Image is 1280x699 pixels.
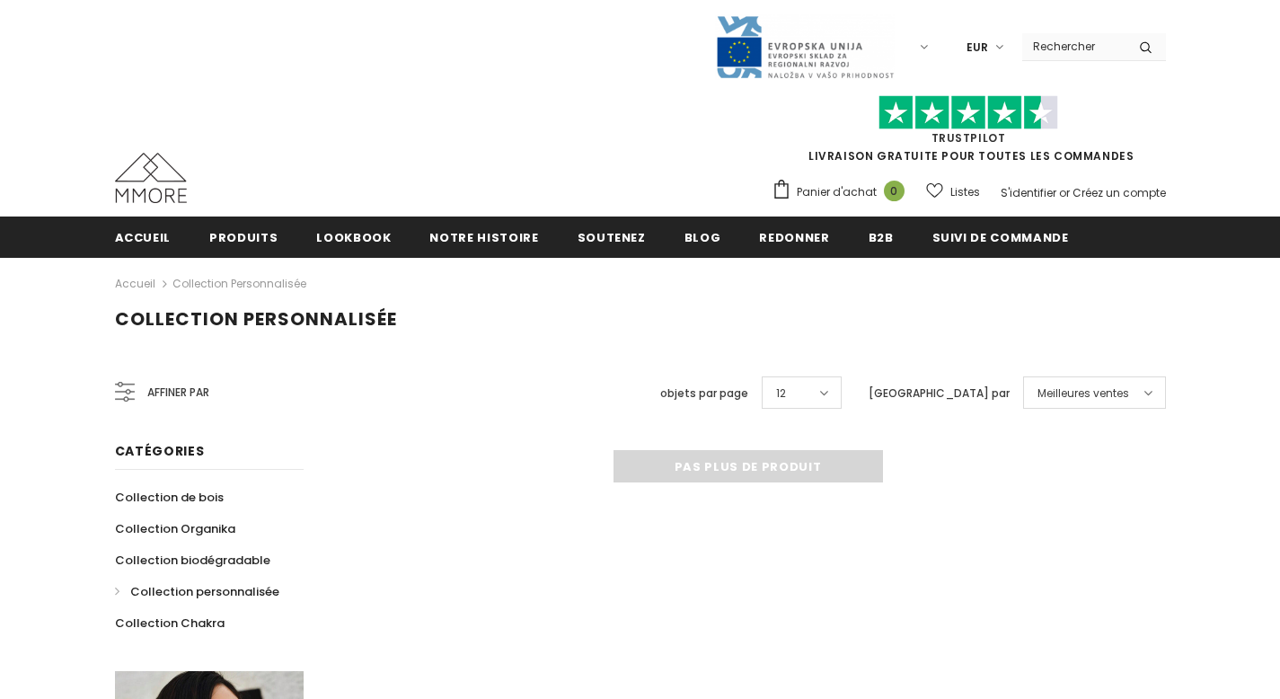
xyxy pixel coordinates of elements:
a: soutenez [578,217,646,257]
span: 12 [776,385,786,403]
img: Javni Razpis [715,14,895,80]
span: Notre histoire [429,229,538,246]
input: Search Site [1022,33,1126,59]
img: Faites confiance aux étoiles pilotes [878,95,1058,130]
label: [GEOGRAPHIC_DATA] par [869,385,1010,403]
span: B2B [869,229,894,246]
a: Lookbook [316,217,391,257]
span: Redonner [759,229,829,246]
a: Créez un compte [1073,185,1166,200]
span: Produits [209,229,278,246]
a: Javni Razpis [715,39,895,54]
a: TrustPilot [931,130,1006,146]
a: Listes [926,176,980,208]
span: Meilleures ventes [1037,385,1129,403]
span: Collection de bois [115,489,224,506]
a: Collection personnalisée [172,276,306,291]
span: or [1059,185,1070,200]
a: Suivi de commande [932,217,1069,257]
span: Affiner par [147,383,209,403]
a: Collection biodégradable [115,544,270,576]
span: Collection Organika [115,520,235,537]
img: Cas MMORE [115,153,187,203]
a: Redonner [759,217,829,257]
a: Blog [684,217,721,257]
a: Collection personnalisée [115,576,279,607]
span: Collection personnalisée [115,306,397,332]
span: Collection personnalisée [130,583,279,600]
a: Notre histoire [429,217,538,257]
span: Catégories [115,442,205,460]
label: objets par page [660,385,748,403]
a: Collection Organika [115,513,235,544]
a: Panier d'achat 0 [772,179,914,206]
a: Accueil [115,273,155,295]
a: Collection Chakra [115,607,225,639]
a: S'identifier [1001,185,1056,200]
span: LIVRAISON GRATUITE POUR TOUTES LES COMMANDES [772,103,1166,164]
span: soutenez [578,229,646,246]
span: 0 [884,181,905,201]
span: Panier d'achat [797,183,877,201]
span: Collection Chakra [115,615,225,632]
a: Accueil [115,217,172,257]
a: Produits [209,217,278,257]
a: B2B [869,217,894,257]
span: EUR [967,39,988,57]
span: Suivi de commande [932,229,1069,246]
span: Collection biodégradable [115,552,270,569]
a: Collection de bois [115,482,224,513]
span: Accueil [115,229,172,246]
span: Lookbook [316,229,391,246]
span: Blog [684,229,721,246]
span: Listes [950,183,980,201]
